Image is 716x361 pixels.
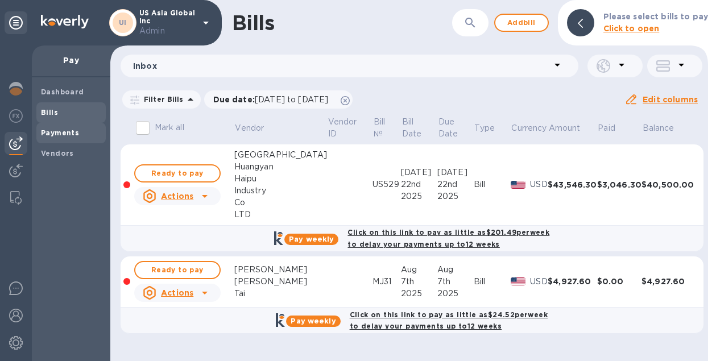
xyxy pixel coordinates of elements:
[643,95,698,104] u: Edit columns
[643,122,689,134] span: Balance
[161,288,193,297] u: Actions
[598,122,630,134] span: Paid
[603,12,708,21] b: Please select bills to pay
[402,116,422,140] p: Bill Date
[234,173,327,185] div: Haipu
[234,197,327,209] div: Co
[291,317,336,325] b: Pay weekly
[289,235,334,243] b: Pay weekly
[474,122,495,134] p: Type
[161,192,193,201] u: Actions
[255,95,328,104] span: [DATE] to [DATE]
[402,116,437,140] span: Bill Date
[437,288,474,300] div: 2025
[234,209,327,221] div: LTD
[597,276,641,287] div: $0.00
[548,276,597,287] div: $4,927.60
[401,167,437,179] div: [DATE]
[234,276,327,288] div: [PERSON_NAME]
[641,179,694,190] div: $40,500.00
[234,161,327,173] div: Huangyan
[144,167,210,180] span: Ready to pay
[437,179,474,190] div: 22nd
[598,122,615,134] p: Paid
[504,16,539,30] span: Add bill
[41,15,89,28] img: Logo
[530,276,548,288] p: USD
[328,116,372,140] span: Vendor ID
[437,190,474,202] div: 2025
[134,164,221,182] button: Ready to pay
[41,149,74,157] b: Vendors
[41,128,79,137] b: Payments
[401,276,437,288] div: 7th
[474,179,511,190] div: Bill
[549,122,595,134] span: Amount
[438,116,458,140] p: Due Date
[530,179,548,190] p: USD
[234,264,327,276] div: [PERSON_NAME]
[511,122,547,134] p: Currency
[144,263,210,277] span: Ready to pay
[139,25,196,37] p: Admin
[350,310,548,331] b: Click on this link to pay as little as $24.52 per week to delay your payments up to 12 weeks
[234,185,327,197] div: Industry
[437,276,474,288] div: 7th
[549,122,581,134] p: Amount
[401,190,437,202] div: 2025
[213,94,334,105] p: Due date :
[134,261,221,279] button: Ready to pay
[133,60,551,72] p: Inbox
[374,116,386,140] p: Bill №
[494,14,549,32] button: Addbill
[155,122,184,134] p: Mark all
[232,11,274,35] h1: Bills
[234,288,327,300] div: Tai
[328,116,357,140] p: Vendor ID
[401,179,437,190] div: 22nd
[119,18,127,27] b: UI
[41,108,58,117] b: Bills
[373,276,401,288] div: MJ31
[235,122,279,134] span: Vendor
[139,94,184,104] p: Filter Bills
[5,11,27,34] div: Unpin categories
[474,276,511,288] div: Bill
[41,88,84,96] b: Dashboard
[511,181,526,189] img: USD
[374,116,400,140] span: Bill №
[474,122,510,134] span: Type
[9,109,23,123] img: Foreign exchange
[597,179,641,190] div: $3,046.30
[204,90,353,109] div: Due date:[DATE] to [DATE]
[437,264,474,276] div: Aug
[373,179,401,190] div: US529
[438,116,473,140] span: Due Date
[437,167,474,179] div: [DATE]
[139,9,196,37] p: US Asia Global Inc
[511,277,526,285] img: USD
[347,228,549,248] b: Click on this link to pay as little as $201.49 per week to delay your payments up to 12 weeks
[234,149,327,161] div: [GEOGRAPHIC_DATA]
[643,122,674,134] p: Balance
[235,122,264,134] p: Vendor
[603,24,660,33] b: Click to open
[401,288,437,300] div: 2025
[41,55,101,66] p: Pay
[548,179,597,190] div: $43,546.30
[401,264,437,276] div: Aug
[641,276,694,287] div: $4,927.60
